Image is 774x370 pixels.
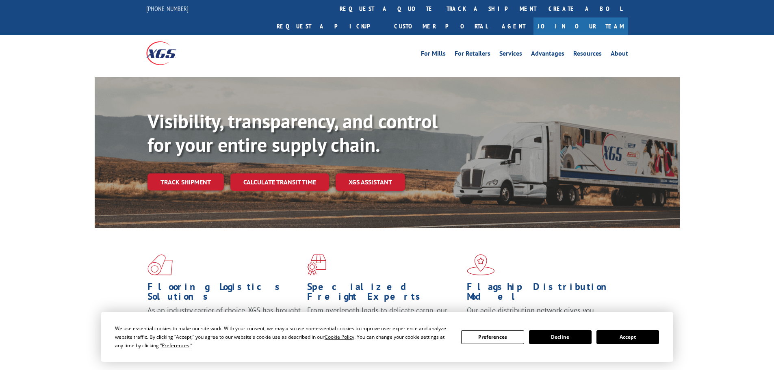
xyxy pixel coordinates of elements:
[494,17,533,35] a: Agent
[467,305,616,325] span: Our agile distribution network gives you nationwide inventory management on demand.
[101,312,673,362] div: Cookie Consent Prompt
[467,254,495,275] img: xgs-icon-flagship-distribution-model-red
[307,254,326,275] img: xgs-icon-focused-on-flooring-red
[611,50,628,59] a: About
[531,50,564,59] a: Advantages
[147,173,224,190] a: Track shipment
[147,305,301,334] span: As an industry carrier of choice, XGS has brought innovation and dedication to flooring logistics...
[147,282,301,305] h1: Flooring Logistics Solutions
[230,173,329,191] a: Calculate transit time
[467,282,620,305] h1: Flagship Distribution Model
[388,17,494,35] a: Customer Portal
[336,173,405,191] a: XGS ASSISTANT
[461,330,524,344] button: Preferences
[115,324,451,350] div: We use essential cookies to make our site work. With your consent, we may also use non-essential ...
[147,254,173,275] img: xgs-icon-total-supply-chain-intelligence-red
[147,108,438,157] b: Visibility, transparency, and control for your entire supply chain.
[162,342,189,349] span: Preferences
[307,305,461,342] p: From overlength loads to delicate cargo, our experienced staff knows the best way to move your fr...
[529,330,592,344] button: Decline
[573,50,602,59] a: Resources
[271,17,388,35] a: Request a pickup
[499,50,522,59] a: Services
[146,4,189,13] a: [PHONE_NUMBER]
[533,17,628,35] a: Join Our Team
[307,282,461,305] h1: Specialized Freight Experts
[596,330,659,344] button: Accept
[325,333,354,340] span: Cookie Policy
[421,50,446,59] a: For Mills
[455,50,490,59] a: For Retailers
